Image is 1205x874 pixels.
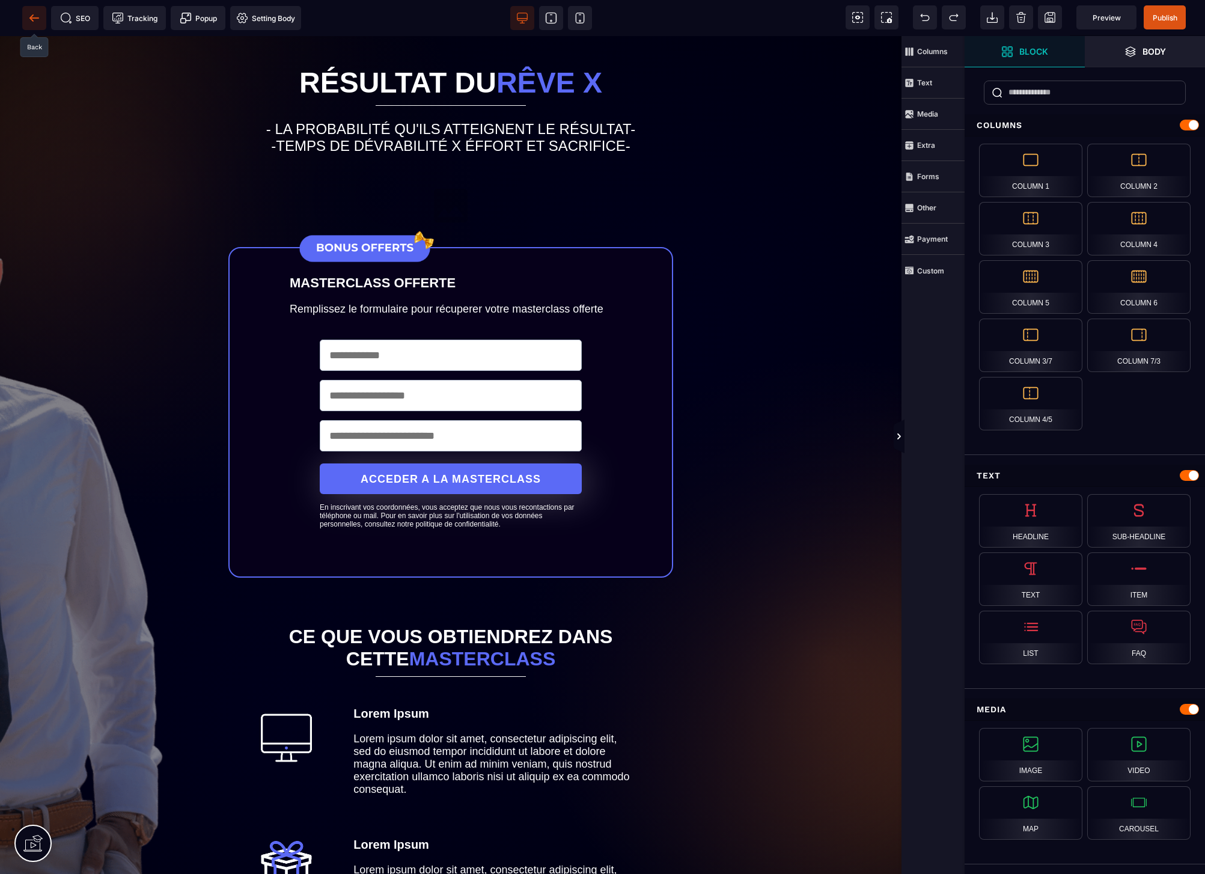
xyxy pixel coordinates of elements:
[353,671,429,684] b: Lorem Ipsum
[979,319,1082,372] div: Column 3/7
[171,6,225,30] span: Create Alert Modal
[913,5,937,29] span: Undo
[965,419,977,455] span: Toggle Views
[510,6,534,30] span: View desktop
[1087,786,1191,840] div: Carousel
[979,494,1082,548] div: Headline
[236,12,295,24] span: Setting Body
[180,12,217,24] span: Popup
[1087,202,1191,255] div: Column 4
[103,6,166,30] span: Tracking code
[979,260,1082,314] div: Column 5
[917,109,938,118] strong: Media
[496,31,602,63] span: rêve X
[255,671,317,733] img: f803506fb32280df410bbc1a1cf7bc03_wired-outline-478-computer-display.gif
[979,786,1082,840] div: Map
[1087,552,1191,606] div: Item
[979,202,1082,255] div: Column 3
[84,79,817,124] h2: - LA PROBABILITÉ QU'ILS ATTEIGNENT LE RÉSULTAT- -TEMPS DE DÉVRABILITÉ X ÉFFORT ET SACRIFICE-
[874,5,898,29] span: Screenshot
[901,130,965,161] span: Extra
[237,584,664,640] h1: Ce que vous obtiendrez dans cette
[979,552,1082,606] div: Text
[1085,36,1205,67] span: Open Layers
[568,6,592,30] span: View mobile
[965,36,1085,67] span: Open Blocks
[901,161,965,192] span: Forms
[965,698,1205,721] div: Media
[1087,494,1191,548] div: Sub-headline
[917,78,932,87] strong: Text
[51,6,99,30] span: Seo meta data
[1153,13,1177,22] span: Publish
[353,802,429,815] b: Lorem Ipsum
[901,99,965,130] span: Media
[1087,611,1191,664] div: FAQ
[353,694,637,763] text: Lorem ipsum dolor sit amet, consectetur adipiscing elit, sed do eiusmod tempor incididunt ut labo...
[846,5,870,29] span: View components
[230,6,301,30] span: Favicon
[290,264,612,283] text: Remplissez le formulaire pour récuperer votre masterclass offerte
[917,141,935,150] strong: Extra
[901,192,965,224] span: Other
[1093,13,1121,22] span: Preview
[979,728,1082,781] div: Image
[22,6,46,30] span: Back
[1087,144,1191,197] div: Column 2
[917,172,939,181] strong: Forms
[255,802,317,864] img: 7ee7b80dcaac835fd085b93474e5f4a4_wired-outline-412-gift.gif
[290,191,440,234] img: 63b5f0a7b40b8c575713f71412baadad_BONUS_OFFERTS.png
[979,611,1082,664] div: List
[1019,47,1048,56] strong: Block
[901,255,965,286] span: Custom Block
[1144,5,1186,29] span: Save
[979,377,1082,430] div: Column 4/5
[901,67,965,99] span: Text
[980,5,1004,29] span: Open Import Webpage
[942,5,966,29] span: Redo
[320,427,582,458] button: ACCEDER A LA MASTERCLASS
[901,36,965,67] span: Columns
[965,465,1205,487] div: Text
[1087,319,1191,372] div: Column 7/3
[979,144,1082,197] div: Column 1
[290,236,612,258] text: MASTERCLASS OFFERTE
[112,12,157,24] span: Tracking
[539,6,563,30] span: View tablet
[1009,5,1033,29] span: Clear
[409,612,556,634] span: masterclass
[421,139,481,200] img: svg+xml;base64,PHN2ZyB4bWxucz0iaHR0cDovL3d3dy53My5vcmcvMjAwMC9zdmciIHdpZHRoPSIxMDAiIHZpZXdCb3g9Ij...
[1142,47,1166,56] strong: Body
[917,234,948,243] strong: Payment
[965,114,1205,136] div: Columns
[60,12,90,24] span: SEO
[901,224,965,255] span: Payment
[320,464,582,492] text: En inscrivant vos coordonnées, vous acceptez que nous vous recontactions par téléphone ou mail. P...
[1087,260,1191,314] div: Column 6
[1076,5,1136,29] span: Preview
[84,24,817,69] h1: Résultat du
[917,47,948,56] strong: Columns
[917,203,936,212] strong: Other
[917,266,944,275] strong: Custom
[1038,5,1062,29] span: Save
[1087,728,1191,781] div: Video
